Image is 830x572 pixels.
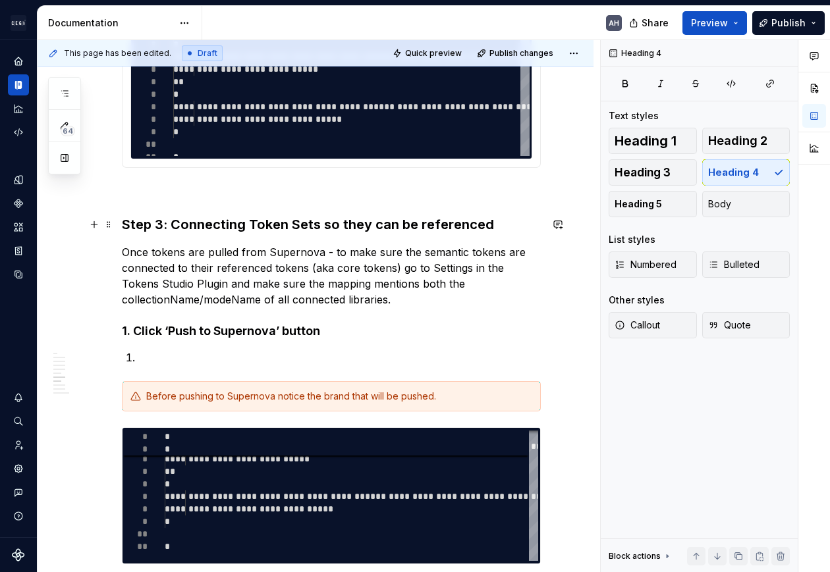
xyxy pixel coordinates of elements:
span: Preview [691,16,728,30]
button: Bulleted [702,251,790,278]
button: Callout [609,312,697,338]
div: Block actions [609,547,673,565]
div: Documentation [48,16,173,30]
span: Quote [708,319,751,332]
div: Before pushing to Supernova notice the brand that will be pushed. [146,390,532,403]
button: Body [702,191,790,217]
a: Storybook stories [8,240,29,261]
button: Quote [702,312,790,338]
span: Heading 2 [708,134,767,147]
button: Search ⌘K [8,411,29,432]
div: Text styles [609,109,659,122]
span: Heading 1 [615,134,677,147]
span: Heading 5 [615,197,662,211]
button: Publish changes [473,44,559,63]
span: Publish [771,16,806,30]
a: Design tokens [8,169,29,190]
span: Numbered [615,258,677,271]
span: Publish changes [489,48,553,59]
span: This page has been edited. [64,48,171,59]
span: 64 [61,126,75,136]
a: Components [8,193,29,214]
div: List styles [609,233,655,246]
a: Settings [8,458,29,479]
button: Heading 1 [609,128,697,154]
button: Notifications [8,387,29,408]
svg: Supernova Logo [12,548,25,561]
span: Share [642,16,669,30]
span: Quick preview [405,48,462,59]
button: Preview [682,11,747,35]
h4: 1. Click ‘Push to Supernova’ button [122,323,541,339]
img: 572984b3-56a8-419d-98bc-7b186c70b928.png [11,15,26,31]
button: Numbered [609,251,697,278]
a: Documentation [8,74,29,95]
a: Data sources [8,264,29,285]
a: Invite team [8,434,29,455]
button: Share [622,11,677,35]
a: Assets [8,217,29,238]
div: Other styles [609,294,665,307]
button: Publish [752,11,825,35]
p: Once tokens are pulled from Supernova - to make sure the semantic tokens are connected to their r... [122,244,541,307]
div: Block actions [609,551,661,561]
button: Heading 3 [609,159,697,186]
button: Contact support [8,482,29,503]
span: Draft [198,48,217,59]
button: Quick preview [389,44,468,63]
a: Analytics [8,98,29,119]
span: Body [708,197,731,211]
button: Heading 5 [609,191,697,217]
span: Heading 3 [615,166,671,179]
a: Code automation [8,122,29,143]
span: Callout [615,319,660,332]
button: Heading 2 [702,128,790,154]
div: AH [609,18,619,28]
h3: Step 3: Connecting Token Sets so they can be referenced [122,215,541,234]
a: Home [8,51,29,72]
span: Bulleted [708,258,760,271]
